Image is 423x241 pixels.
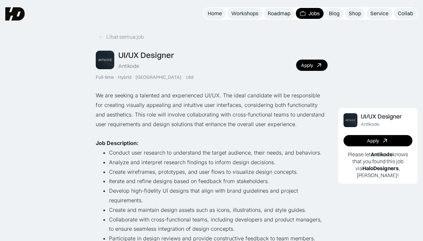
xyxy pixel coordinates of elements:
[109,167,328,177] li: Create wireframes, prototypes, and user flows to visualize design concepts.
[118,74,132,80] div: Hybrid
[109,158,328,167] li: Analyze and interpret research findings to inform design decisions.
[345,8,365,19] a: Shop
[325,8,344,19] a: Blog
[185,74,193,80] div: 18d
[208,10,222,17] div: Home
[231,10,258,17] div: Workshops
[349,10,361,17] div: Shop
[109,148,328,158] li: Conduct user research to understand the target audience, their needs, and behaviors.
[204,8,226,19] a: Home
[132,74,135,80] div: ·
[135,74,182,80] div: [GEOGRAPHIC_DATA]
[296,8,324,19] a: Jobs
[329,10,340,17] div: Blog
[118,50,174,60] div: UI/UX Designer
[109,176,328,186] li: Iterate and refine designs based on feedback from stakeholders.
[182,74,185,80] div: ·
[96,91,328,129] p: We are seeking a talented and experienced UI/UX. The ideal candidate will be responsible for crea...
[296,60,328,71] a: Apply
[264,8,294,19] a: Roadmap
[268,10,291,17] div: Roadmap
[344,135,413,146] a: Apply
[301,63,313,68] div: Apply
[362,165,399,171] b: HaloDesigners
[344,151,413,178] p: Please let knows that you found this job via , [PERSON_NAME]!
[371,151,393,158] b: Antikode
[308,10,320,17] div: Jobs
[96,74,114,80] div: Full-time
[227,8,262,19] a: Workshops
[96,31,146,42] a: Lihat semua job
[344,113,357,127] img: Job Image
[109,205,328,215] li: Create and maintain design assets such as icons, illustrations, and style guides.
[361,121,379,127] div: Antikode
[366,8,393,19] a: Service
[370,10,389,17] div: Service
[109,186,328,205] li: Develop high-fidelity UI designs that align with brand guidelines and project requirements.
[367,138,379,144] div: Apply
[394,8,417,19] a: Collab
[118,63,139,70] div: Antikode
[106,33,144,40] div: Lihat semua job
[96,129,328,138] p: ‍
[96,51,114,69] img: Job Image
[361,113,402,120] div: UI/UX Designer
[96,140,138,146] strong: Job Description:
[109,215,328,234] li: Collaborate with cross-functional teams, including developers and product managers, to ensure sea...
[115,74,117,80] div: ·
[398,10,413,17] div: Collab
